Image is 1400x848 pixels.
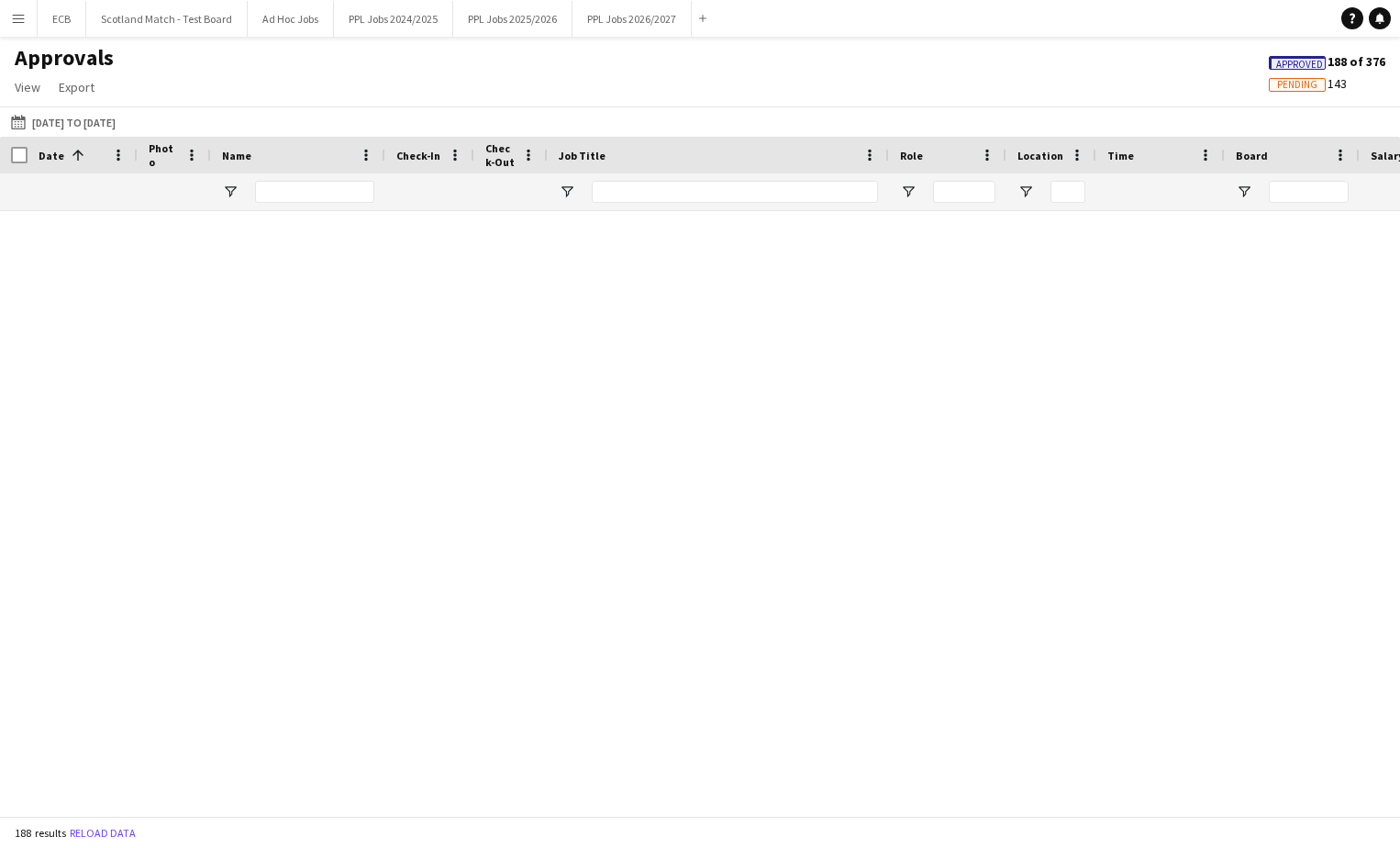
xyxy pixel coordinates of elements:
span: Approved [1276,59,1323,71]
span: Date [39,149,64,162]
span: Pending [1277,79,1317,91]
span: Export [59,79,94,95]
button: PPL Jobs 2024/2025 [334,1,453,37]
button: PPL Jobs 2025/2026 [453,1,572,37]
button: Open Filter Menu [222,184,239,200]
span: Check-Out [485,141,515,169]
span: Time [1107,149,1134,162]
input: Role Filter Input [933,181,995,203]
span: Name [222,149,251,162]
span: Role [900,149,923,162]
button: Open Filter Menu [559,184,575,200]
span: Location [1017,149,1063,162]
span: 188 of 376 [1269,53,1385,70]
input: Board Filter Input [1269,181,1349,203]
button: ECB [38,1,86,37]
button: Open Filter Menu [900,184,917,200]
button: Open Filter Menu [1236,184,1252,200]
span: Job Title [559,149,606,162]
button: Reload data [66,823,139,843]
span: Board [1236,149,1268,162]
input: Job Title Filter Input [592,181,878,203]
span: 143 [1269,75,1347,92]
button: Scotland Match - Test Board [86,1,248,37]
span: View [15,79,40,95]
button: PPL Jobs 2026/2027 [572,1,692,37]
a: Export [51,75,102,99]
input: Location Filter Input [1050,181,1085,203]
span: Check-In [396,149,440,162]
button: Open Filter Menu [1017,184,1034,200]
span: Photo [149,141,178,169]
a: View [7,75,48,99]
button: [DATE] to [DATE] [7,111,119,133]
input: Name Filter Input [255,181,374,203]
button: Ad Hoc Jobs [248,1,334,37]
